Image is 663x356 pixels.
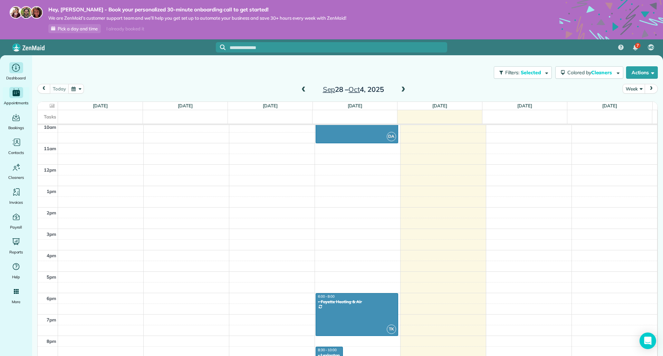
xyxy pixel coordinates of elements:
strong: Hey, [PERSON_NAME] - Book your personalized 30-minute onboarding call to get started! [48,6,346,13]
img: jorge-587dff0eeaa6aab1f244e6dc62b8924c3b6ad411094392a53c71c6c4a576187d.jpg [20,6,32,19]
span: 6:00 - 8:00 [318,294,335,299]
span: 11am [44,146,56,151]
a: Invoices [3,186,29,206]
span: More [12,298,20,305]
a: [DATE] [93,103,108,108]
span: Tasks [44,114,56,119]
a: [DATE] [517,103,532,108]
span: Filters: [505,69,520,76]
span: 8pm [47,338,56,344]
span: Pick a day and time [58,26,98,31]
span: MD [648,45,654,50]
span: 2pm [47,210,56,215]
div: I already booked it [102,25,148,33]
a: Help [3,261,29,280]
a: Filters: Selected [490,66,552,79]
span: Cleaners [8,174,24,181]
span: Appointments [4,99,29,106]
span: 5pm [47,274,56,280]
span: 6pm [47,296,56,301]
span: Oct [348,85,360,94]
a: Payroll [3,211,29,231]
a: Dashboard [3,62,29,81]
nav: Main [613,39,663,55]
span: 8:30 - 10:00 [318,348,337,352]
span: DA [387,132,396,141]
a: Contacts [3,137,29,156]
button: Week [623,84,645,93]
span: Cleaners [591,69,613,76]
span: TK [387,325,396,334]
span: Colored by [567,69,614,76]
span: Invoices [9,199,23,206]
a: [DATE] [348,103,363,108]
button: Filters: Selected [494,66,552,79]
button: Colored byCleaners [555,66,623,79]
div: Open Intercom Messenger [640,333,656,349]
a: [DATE] [178,103,193,108]
span: 3pm [47,231,56,237]
a: Appointments [3,87,29,106]
span: Help [12,273,20,280]
span: Contacts [8,149,24,156]
div: - Fayette Heating & Air [318,299,396,304]
a: [DATE] [602,103,617,108]
span: Payroll [10,224,22,231]
a: Pick a day and time [48,24,101,33]
button: prev [37,84,50,93]
svg: Focus search [220,45,225,50]
h2: 28 – 4, 2025 [310,86,396,93]
button: Actions [626,66,658,79]
span: Bookings [8,124,24,131]
img: michelle-19f622bdf1676172e81f8f8fba1fb50e276960ebfe0243fe18214015130c80e4.jpg [30,6,43,19]
span: Selected [521,69,541,76]
a: Reports [3,236,29,256]
span: 12pm [44,167,56,173]
span: 10am [44,124,56,130]
span: 1pm [47,189,56,194]
a: [DATE] [263,103,278,108]
button: next [645,84,658,93]
img: maria-72a9807cf96188c08ef61303f053569d2e2a8a1cde33d635c8a3ac13582a053d.jpg [10,6,22,19]
span: Reports [9,249,23,256]
a: Bookings [3,112,29,131]
span: Dashboard [6,75,26,81]
a: Cleaners [3,162,29,181]
span: 7pm [47,317,56,323]
button: today [50,84,69,93]
span: Sep [323,85,335,94]
div: 7 unread notifications [628,40,643,55]
span: 4pm [47,253,56,258]
a: [DATE] [432,103,447,108]
button: Focus search [216,45,225,50]
span: We are ZenMaid’s customer support team and we’ll help you get set up to automate your business an... [48,15,346,21]
span: 7 [636,43,639,48]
